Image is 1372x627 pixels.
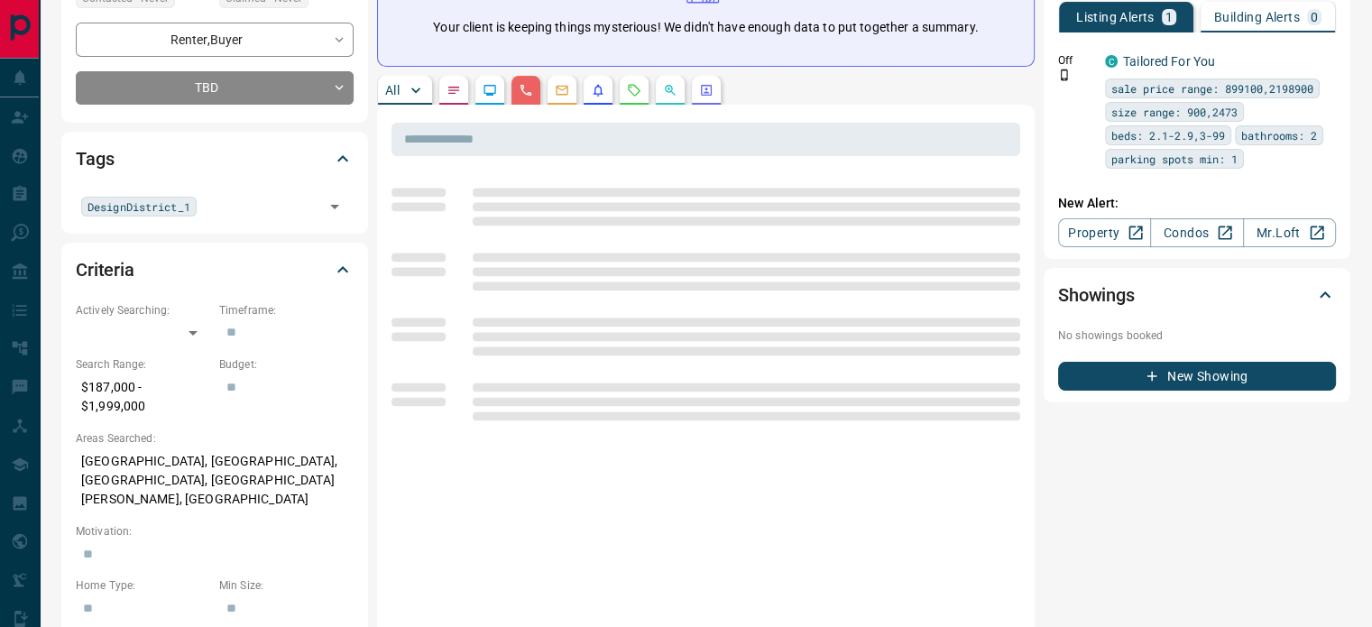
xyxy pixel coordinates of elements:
svg: Push Notification Only [1058,69,1071,81]
a: Mr.Loft [1243,218,1336,247]
p: Timeframe: [219,302,354,318]
a: Tailored For You [1123,54,1215,69]
p: $187,000 - $1,999,000 [76,373,210,421]
div: Showings [1058,273,1336,317]
svg: Requests [627,83,641,97]
div: Criteria [76,248,354,291]
span: DesignDistrict_1 [87,198,190,216]
p: 1 [1165,11,1173,23]
svg: Emails [555,83,569,97]
p: Your client is keeping things mysterious! We didn't have enough data to put together a summary. [433,18,978,37]
a: Property [1058,218,1151,247]
p: No showings booked [1058,327,1336,344]
svg: Calls [519,83,533,97]
svg: Opportunities [663,83,677,97]
button: Open [322,194,347,219]
p: Min Size: [219,577,354,594]
p: Off [1058,52,1094,69]
span: parking spots min: 1 [1111,150,1238,168]
h2: Showings [1058,281,1135,309]
a: Condos [1150,218,1243,247]
p: Search Range: [76,356,210,373]
p: Budget: [219,356,354,373]
p: Home Type: [76,577,210,594]
span: sale price range: 899100,2198900 [1111,79,1313,97]
span: beds: 2.1-2.9,3-99 [1111,126,1225,144]
svg: Lead Browsing Activity [483,83,497,97]
p: Actively Searching: [76,302,210,318]
p: New Alert: [1058,194,1336,213]
div: TBD [76,71,354,105]
button: New Showing [1058,362,1336,391]
p: Motivation: [76,523,354,539]
h2: Criteria [76,255,134,284]
p: [GEOGRAPHIC_DATA], [GEOGRAPHIC_DATA], [GEOGRAPHIC_DATA], [GEOGRAPHIC_DATA][PERSON_NAME], [GEOGRAP... [76,447,354,514]
span: bathrooms: 2 [1241,126,1317,144]
div: Renter , Buyer [76,23,354,56]
span: size range: 900,2473 [1111,103,1238,121]
svg: Agent Actions [699,83,714,97]
div: Tags [76,137,354,180]
p: Building Alerts [1214,11,1300,23]
div: condos.ca [1105,55,1118,68]
p: Areas Searched: [76,430,354,447]
svg: Notes [447,83,461,97]
p: All [385,84,400,97]
p: 0 [1311,11,1318,23]
h2: Tags [76,144,114,173]
p: Listing Alerts [1076,11,1155,23]
svg: Listing Alerts [591,83,605,97]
